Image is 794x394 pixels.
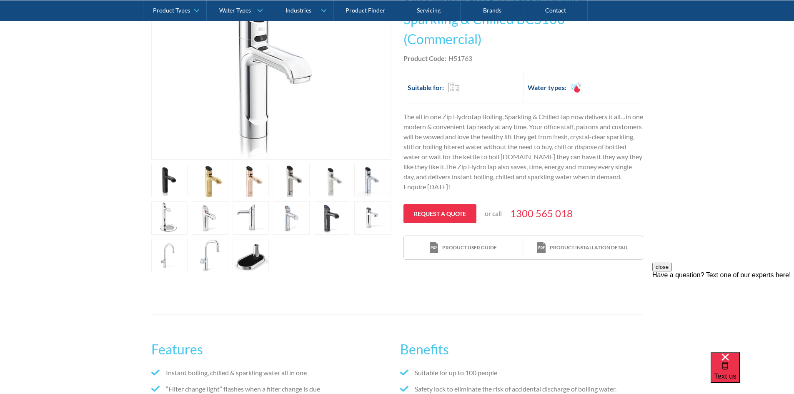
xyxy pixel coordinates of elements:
[400,368,643,378] li: Suitable for up to 100 people
[354,164,391,197] a: open lightbox
[219,7,251,14] div: Water Types
[442,244,497,251] div: Product user guide
[151,339,394,359] h2: Features
[151,368,394,378] li: Instant boiling, chilled & sparkling water all in one
[403,54,446,62] strong: Product Code:
[192,201,228,235] a: open lightbox
[400,339,643,359] h2: Benefits
[523,236,642,260] a: print iconProduct installation detail
[233,239,269,272] a: open lightbox
[550,244,628,251] div: Product installation detail
[286,7,311,14] div: Industries
[537,242,546,253] img: print icon
[448,53,472,63] div: H51763
[403,204,476,223] a: Request a quote
[192,239,228,272] a: open lightbox
[403,112,643,192] p: The all in one Zip Hydrotap Boiling, Sparkling & Chilled tap now delivers it all…in one modern & ...
[430,242,438,253] img: print icon
[151,201,188,235] a: open lightbox
[652,263,794,363] iframe: podium webchat widget prompt
[151,164,188,197] a: open lightbox
[153,7,190,14] div: Product Types
[711,352,794,394] iframe: podium webchat widget bubble
[404,236,523,260] a: print iconProduct user guide
[408,83,444,93] h2: Suitable for:
[354,201,391,235] a: open lightbox
[510,206,573,221] a: 1300 565 018
[233,164,269,197] a: open lightbox
[273,164,310,197] a: open lightbox
[400,384,643,394] li: Safety lock to eliminate the risk of accidental discharge of boiling water.
[151,239,188,272] a: open lightbox
[233,201,269,235] a: open lightbox
[192,164,228,197] a: open lightbox
[485,208,502,218] p: or call
[314,201,351,235] a: open lightbox
[151,384,394,394] li: “Filter change light” flashes when a filter change is due
[273,201,310,235] a: open lightbox
[314,164,351,197] a: open lightbox
[528,83,566,93] h2: Water types:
